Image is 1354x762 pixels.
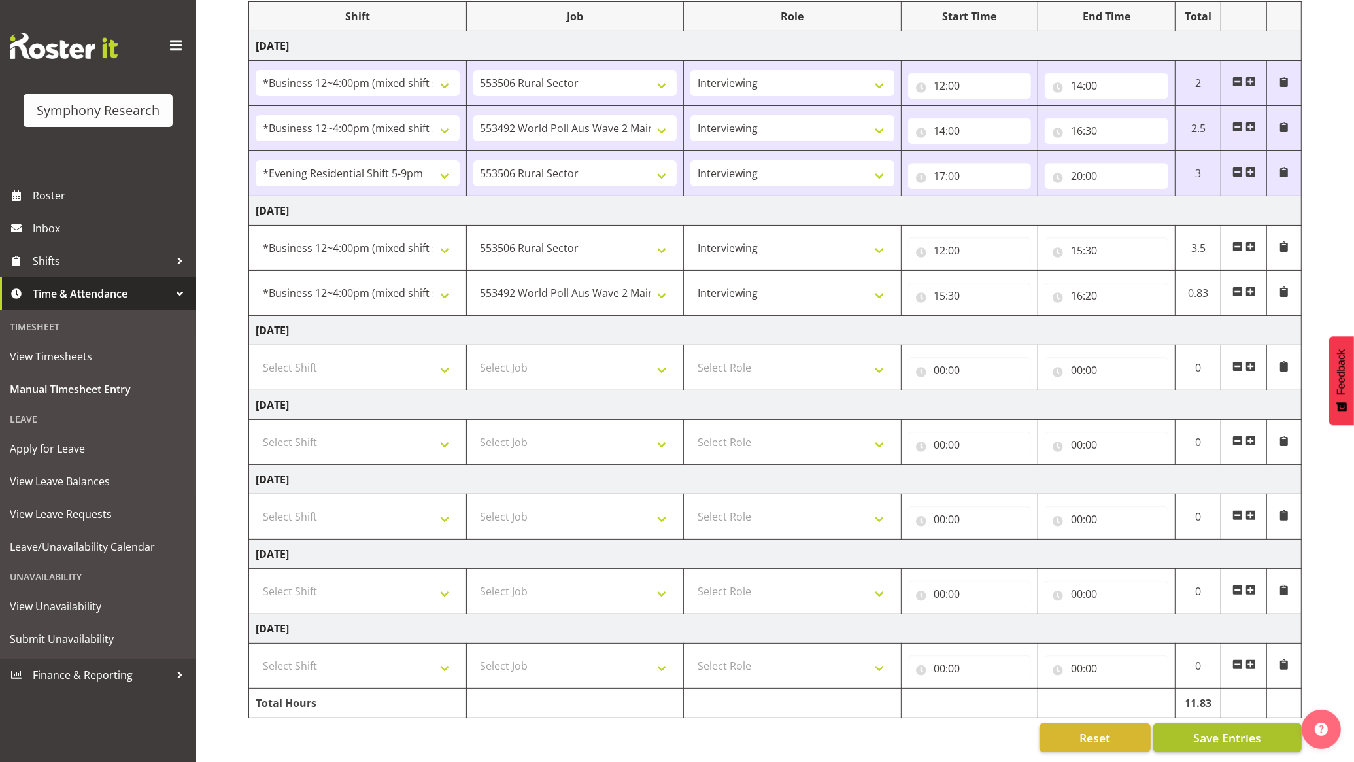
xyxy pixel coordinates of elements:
[249,196,1302,226] td: [DATE]
[249,689,467,718] td: Total Hours
[1176,644,1221,689] td: 0
[1045,9,1168,24] div: End Time
[1045,163,1168,189] input: Click to select...
[1176,345,1221,390] td: 0
[1045,73,1168,99] input: Click to select...
[1329,336,1354,425] button: Feedback - Show survey
[908,432,1032,458] input: Click to select...
[1336,349,1347,395] span: Feedback
[3,623,193,655] a: Submit Unavailability
[1045,357,1168,383] input: Click to select...
[256,9,460,24] div: Shift
[3,373,193,406] a: Manual Timesheet Entry
[10,439,186,459] span: Apply for Leave
[1045,237,1168,264] input: Click to select...
[10,472,186,491] span: View Leave Balances
[1176,271,1221,316] td: 0.83
[249,540,1302,569] td: [DATE]
[10,33,118,59] img: Rosterit website logo
[249,465,1302,494] td: [DATE]
[3,340,193,373] a: View Timesheets
[908,73,1032,99] input: Click to select...
[3,530,193,563] a: Leave/Unavailability Calendar
[33,218,190,238] span: Inbox
[1182,9,1214,24] div: Total
[908,655,1032,682] input: Click to select...
[1176,106,1221,151] td: 2.5
[1040,723,1151,752] button: Reset
[1079,729,1110,746] span: Reset
[1176,689,1221,718] td: 11.83
[1176,151,1221,196] td: 3
[10,537,186,557] span: Leave/Unavailability Calendar
[10,379,186,399] span: Manual Timesheet Entry
[908,118,1032,144] input: Click to select...
[10,504,186,524] span: View Leave Requests
[37,101,160,120] div: Symphony Research
[1176,61,1221,106] td: 2
[908,9,1032,24] div: Start Time
[33,284,170,303] span: Time & Attendance
[1153,723,1302,752] button: Save Entries
[1045,283,1168,309] input: Click to select...
[249,390,1302,420] td: [DATE]
[3,563,193,590] div: Unavailability
[3,498,193,530] a: View Leave Requests
[1176,226,1221,271] td: 3.5
[3,590,193,623] a: View Unavailability
[1045,118,1168,144] input: Click to select...
[1193,729,1261,746] span: Save Entries
[1176,494,1221,540] td: 0
[1176,420,1221,465] td: 0
[249,31,1302,61] td: [DATE]
[3,406,193,432] div: Leave
[1045,655,1168,682] input: Click to select...
[10,347,186,366] span: View Timesheets
[249,614,1302,644] td: [DATE]
[908,283,1032,309] input: Click to select...
[908,163,1032,189] input: Click to select...
[690,9,894,24] div: Role
[1045,506,1168,532] input: Click to select...
[33,186,190,205] span: Roster
[3,313,193,340] div: Timesheet
[249,316,1302,345] td: [DATE]
[1176,569,1221,614] td: 0
[10,629,186,649] span: Submit Unavailability
[908,357,1032,383] input: Click to select...
[33,251,170,271] span: Shifts
[1045,581,1168,607] input: Click to select...
[908,581,1032,607] input: Click to select...
[33,665,170,685] span: Finance & Reporting
[3,432,193,465] a: Apply for Leave
[1045,432,1168,458] input: Click to select...
[1315,723,1328,736] img: help-xxl-2.png
[473,9,677,24] div: Job
[908,506,1032,532] input: Click to select...
[10,597,186,616] span: View Unavailability
[908,237,1032,264] input: Click to select...
[3,465,193,498] a: View Leave Balances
